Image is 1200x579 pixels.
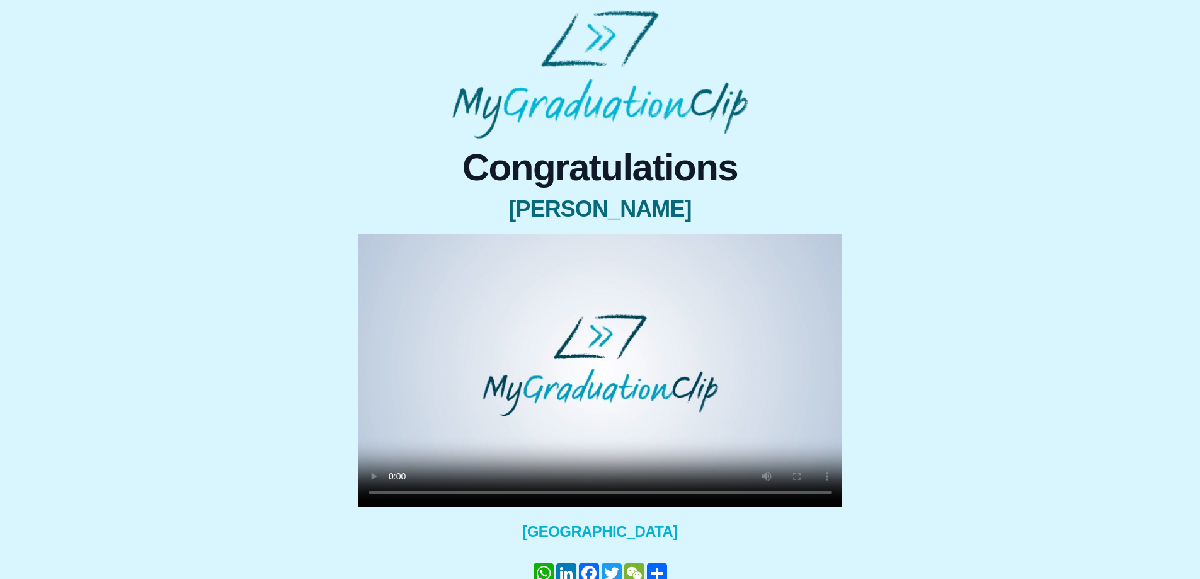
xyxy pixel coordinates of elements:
span: [GEOGRAPHIC_DATA] [358,522,842,542]
img: MyGraduationClip [452,10,747,139]
span: Congratulations [358,149,842,186]
span: [PERSON_NAME] [358,197,842,222]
